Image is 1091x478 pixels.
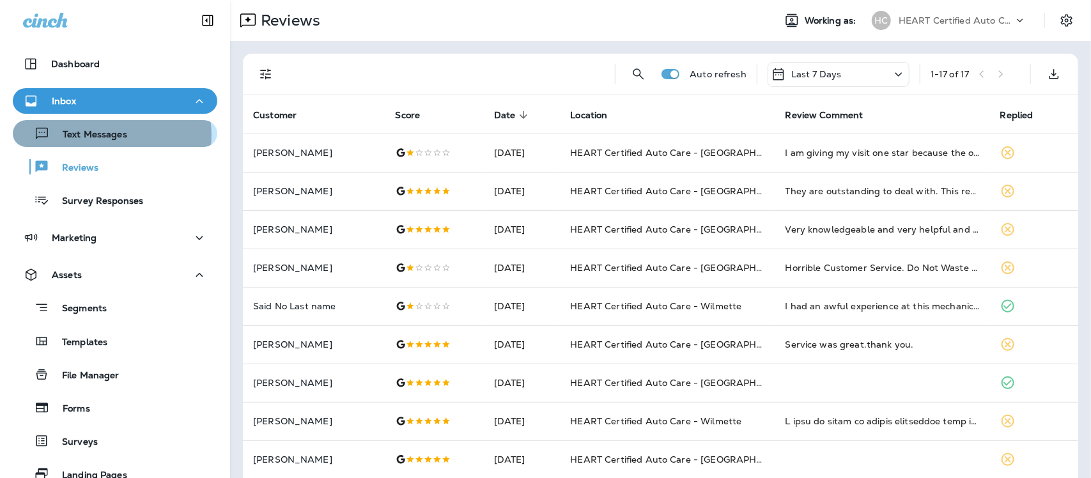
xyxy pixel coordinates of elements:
[13,187,217,213] button: Survey Responses
[570,262,800,274] span: HEART Certified Auto Care - [GEOGRAPHIC_DATA]
[396,110,421,121] span: Score
[484,287,561,325] td: [DATE]
[484,402,561,440] td: [DATE]
[484,364,561,402] td: [DATE]
[570,377,800,389] span: HEART Certified Auto Care - [GEOGRAPHIC_DATA]
[13,394,217,421] button: Forms
[785,146,980,159] div: I am giving my visit one star because the office receptionist is great. However my experience wit...
[253,224,375,235] p: [PERSON_NAME]
[52,233,97,243] p: Marketing
[253,109,313,121] span: Customer
[1000,109,1050,121] span: Replied
[49,162,98,174] p: Reviews
[51,59,100,69] p: Dashboard
[52,270,82,280] p: Assets
[50,403,90,415] p: Forms
[570,224,800,235] span: HEART Certified Auto Care - [GEOGRAPHIC_DATA]
[13,120,217,147] button: Text Messages
[1055,9,1078,32] button: Settings
[805,15,859,26] span: Working as:
[872,11,891,30] div: HC
[253,61,279,87] button: Filters
[253,148,375,158] p: [PERSON_NAME]
[50,129,127,141] p: Text Messages
[785,415,980,428] div: I want to share my second experience with the amazing team at Heart Certified Auto Care in Wilmet...
[494,110,516,121] span: Date
[785,185,980,197] div: They are outstanding to deal with. This reminds of the old time honest and trustworthy auto speci...
[484,172,561,210] td: [DATE]
[256,11,320,30] p: Reviews
[785,261,980,274] div: Horrible Customer Service. Do Not Waste your time or $$ here. I remember them being scammers and ...
[253,110,297,121] span: Customer
[484,210,561,249] td: [DATE]
[931,69,969,79] div: 1 - 17 of 17
[570,415,741,427] span: HEART Certified Auto Care - Wilmette
[253,186,375,196] p: [PERSON_NAME]
[494,109,532,121] span: Date
[1041,61,1067,87] button: Export as CSV
[13,153,217,180] button: Reviews
[570,339,800,350] span: HEART Certified Auto Care - [GEOGRAPHIC_DATA]
[785,109,880,121] span: Review Comment
[785,300,980,312] div: I had an awful experience at this mechanic shop when I came in with an urgent problem. My car was...
[13,361,217,388] button: File Manager
[570,109,624,121] span: Location
[785,223,980,236] div: Very knowledgeable and very helpful and kind
[190,8,226,33] button: Collapse Sidebar
[253,378,375,388] p: [PERSON_NAME]
[13,428,217,454] button: Surveys
[626,61,651,87] button: Search Reviews
[484,325,561,364] td: [DATE]
[13,88,217,114] button: Inbox
[49,196,143,208] p: Survey Responses
[1000,110,1033,121] span: Replied
[785,110,863,121] span: Review Comment
[570,110,607,121] span: Location
[253,454,375,465] p: [PERSON_NAME]
[570,147,800,158] span: HEART Certified Auto Care - [GEOGRAPHIC_DATA]
[13,294,217,321] button: Segments
[13,51,217,77] button: Dashboard
[49,370,120,382] p: File Manager
[52,96,76,106] p: Inbox
[396,109,437,121] span: Score
[49,337,107,349] p: Templates
[253,263,375,273] p: [PERSON_NAME]
[570,185,800,197] span: HEART Certified Auto Care - [GEOGRAPHIC_DATA]
[13,328,217,355] button: Templates
[484,134,561,172] td: [DATE]
[690,69,747,79] p: Auto refresh
[791,69,842,79] p: Last 7 Days
[570,454,800,465] span: HEART Certified Auto Care - [GEOGRAPHIC_DATA]
[253,416,375,426] p: [PERSON_NAME]
[253,301,375,311] p: Said No Last name
[484,249,561,287] td: [DATE]
[49,436,98,449] p: Surveys
[13,262,217,288] button: Assets
[13,225,217,251] button: Marketing
[253,339,375,350] p: [PERSON_NAME]
[570,300,741,312] span: HEART Certified Auto Care - Wilmette
[49,303,107,316] p: Segments
[899,15,1014,26] p: HEART Certified Auto Care
[785,338,980,351] div: Service was great.thank you.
